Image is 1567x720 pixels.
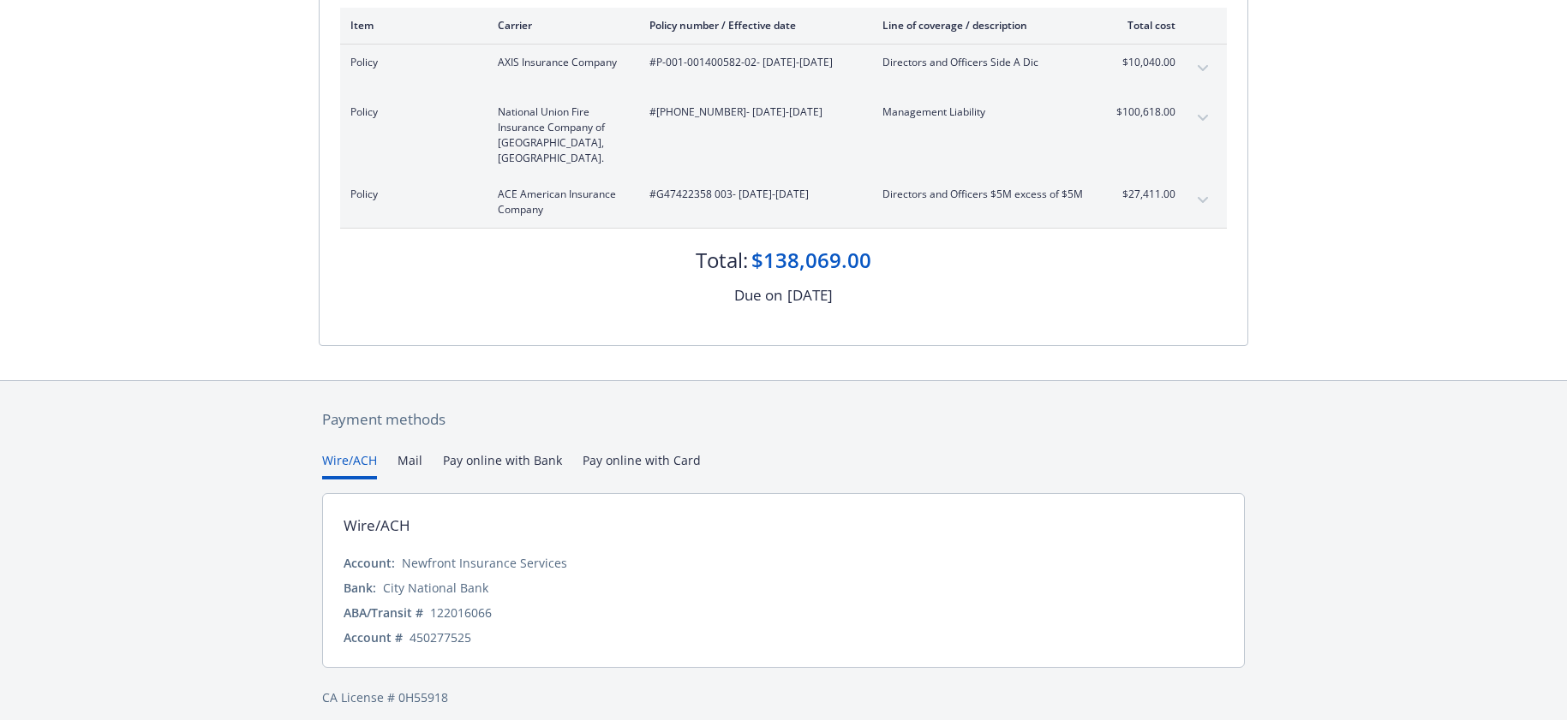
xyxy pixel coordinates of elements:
[344,628,403,646] div: Account #
[322,408,1245,431] div: Payment methods
[340,45,1227,94] div: PolicyAXIS Insurance Company#P-001-001400582-02- [DATE]-[DATE]Directors and Officers Side A Dic$1...
[402,554,567,572] div: Newfront Insurance Services
[498,55,622,70] span: AXIS Insurance Company
[649,187,855,202] span: #G47422358 003 - [DATE]-[DATE]
[787,284,833,306] div: [DATE]
[344,579,376,597] div: Bank:
[350,55,470,70] span: Policy
[1111,187,1175,202] span: $27,411.00
[350,104,470,120] span: Policy
[498,104,622,166] span: National Union Fire Insurance Company of [GEOGRAPHIC_DATA], [GEOGRAPHIC_DATA].
[322,688,1245,706] div: CA License # 0H55918
[882,104,1084,120] span: Management Liability
[882,55,1084,70] span: Directors and Officers Side A Dic
[882,18,1084,33] div: Line of coverage / description
[322,451,377,479] button: Wire/ACH
[443,451,562,479] button: Pay online with Bank
[340,176,1227,228] div: PolicyACE American Insurance Company#G47422358 003- [DATE]-[DATE]Directors and Officers $5M exces...
[1189,104,1217,132] button: expand content
[1189,187,1217,214] button: expand content
[649,18,855,33] div: Policy number / Effective date
[344,515,410,537] div: Wire/ACH
[1111,104,1175,120] span: $100,618.00
[383,579,488,597] div: City National Bank
[882,187,1084,202] span: Directors and Officers $5M excess of $5M
[751,246,871,275] div: $138,069.00
[498,187,622,217] span: ACE American Insurance Company
[649,55,855,70] span: #P-001-001400582-02 - [DATE]-[DATE]
[344,554,395,572] div: Account:
[340,94,1227,176] div: PolicyNational Union Fire Insurance Company of [GEOGRAPHIC_DATA], [GEOGRAPHIC_DATA].#[PHONE_NUMBE...
[410,628,471,646] div: 450277525
[1189,55,1217,82] button: expand content
[696,246,748,275] div: Total:
[398,451,422,479] button: Mail
[344,604,423,622] div: ABA/Transit #
[1111,18,1175,33] div: Total cost
[430,604,492,622] div: 122016066
[734,284,782,306] div: Due on
[350,18,470,33] div: Item
[498,18,622,33] div: Carrier
[1111,55,1175,70] span: $10,040.00
[649,104,855,120] span: #[PHONE_NUMBER] - [DATE]-[DATE]
[350,187,470,202] span: Policy
[583,451,701,479] button: Pay online with Card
